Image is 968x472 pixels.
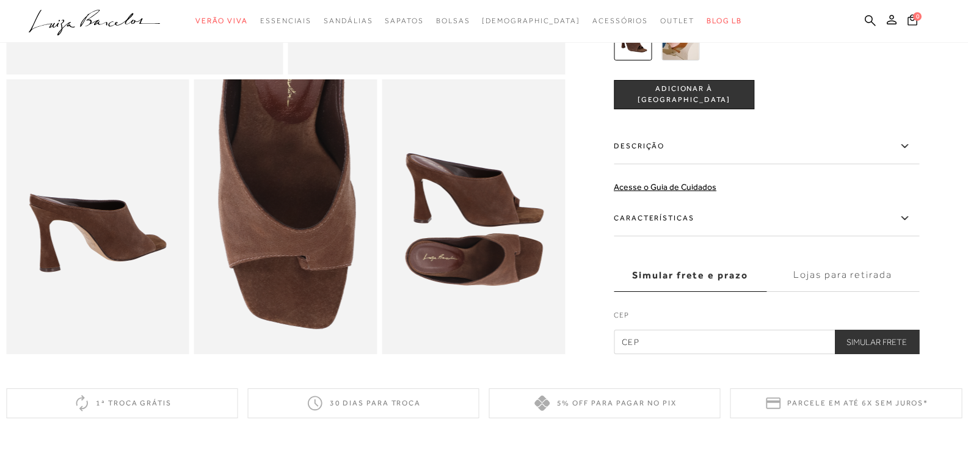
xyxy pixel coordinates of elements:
span: ADICIONAR À [GEOGRAPHIC_DATA] [614,84,754,105]
span: Sapatos [385,16,423,25]
span: Outlet [660,16,694,25]
span: Acessórios [592,16,648,25]
a: categoryNavScreenReaderText [660,10,694,32]
button: 0 [904,13,921,30]
button: Simular Frete [834,330,919,354]
a: Acesse o Guia de Cuidados [614,182,716,192]
label: Descrição [614,129,919,164]
a: noSubCategoriesText [482,10,580,32]
a: categoryNavScreenReaderText [324,10,373,32]
span: [DEMOGRAPHIC_DATA] [482,16,580,25]
img: image [194,79,377,354]
img: image [382,79,565,354]
a: BLOG LB [707,10,742,32]
span: Verão Viva [195,16,248,25]
span: BLOG LB [707,16,742,25]
label: Lojas para retirada [766,259,919,292]
div: 30 dias para troca [247,388,479,418]
span: Bolsas [436,16,470,25]
div: 5% off para pagar no PIX [489,388,721,418]
span: Sandálias [324,16,373,25]
input: CEP [614,330,919,354]
button: ADICIONAR À [GEOGRAPHIC_DATA] [614,80,754,109]
div: 1ª troca grátis [6,388,238,418]
span: Essenciais [260,16,311,25]
img: image [6,79,189,354]
a: categoryNavScreenReaderText [195,10,248,32]
span: 0 [913,12,922,21]
label: Simular frete e prazo [614,259,766,292]
a: categoryNavScreenReaderText [436,10,470,32]
a: categoryNavScreenReaderText [385,10,423,32]
div: Parcele em até 6x sem juros* [730,388,962,418]
label: CEP [614,310,919,327]
a: categoryNavScreenReaderText [592,10,648,32]
label: Características [614,201,919,236]
a: categoryNavScreenReaderText [260,10,311,32]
